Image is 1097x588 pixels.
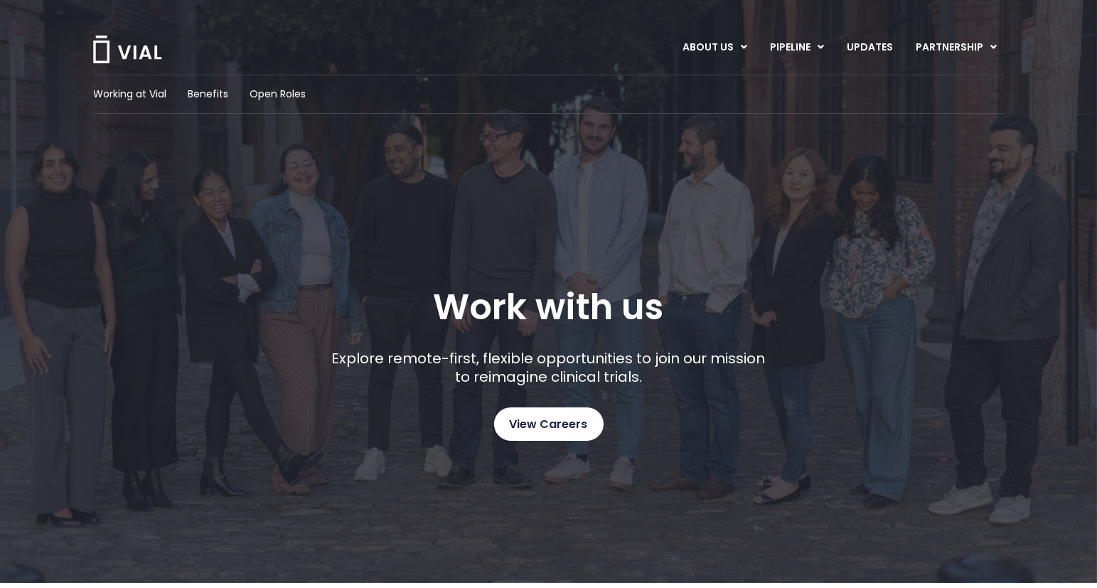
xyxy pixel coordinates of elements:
a: UPDATES [835,36,904,60]
h1: Work with us [434,287,664,328]
a: PIPELINEMenu Toggle [759,36,835,60]
span: View Careers [510,415,588,434]
a: Working at Vial [94,87,167,102]
a: PARTNERSHIPMenu Toggle [904,36,1008,60]
a: ABOUT USMenu Toggle [671,36,758,60]
img: Vial Logo [92,36,163,63]
a: View Careers [494,407,604,441]
a: Open Roles [250,87,306,102]
p: Explore remote-first, flexible opportunities to join our mission to reimagine clinical trials. [326,349,771,386]
a: Benefits [188,87,229,102]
